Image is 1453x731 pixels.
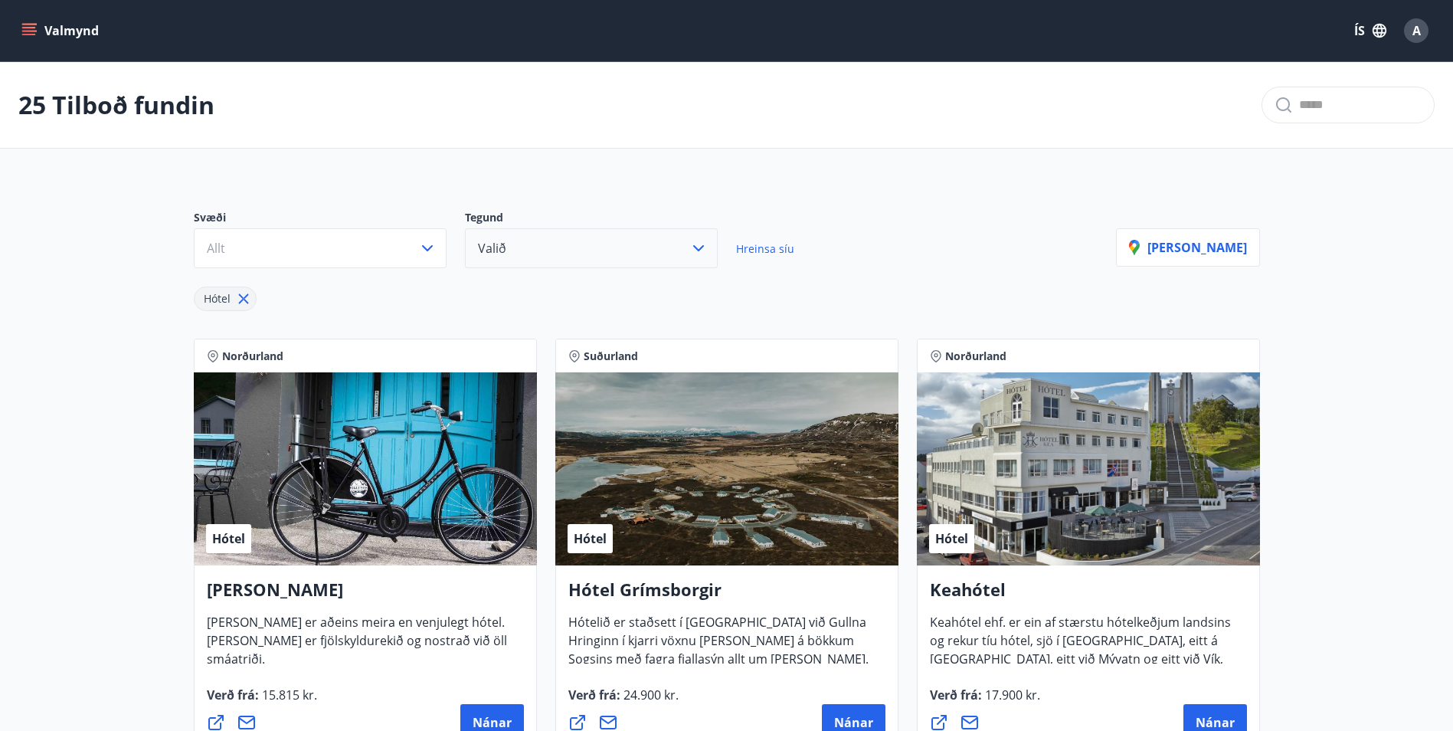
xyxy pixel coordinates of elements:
span: Norðurland [222,349,283,364]
button: [PERSON_NAME] [1116,228,1260,267]
span: 15.815 kr. [259,687,317,703]
div: Hótel [194,287,257,311]
button: Allt [194,228,447,268]
span: A [1412,22,1421,39]
span: Verð frá : [930,687,1040,716]
span: Hótelið er staðsett í [GEOGRAPHIC_DATA] við Gullna Hringinn í kjarri vöxnu [PERSON_NAME] á bökkum... [568,614,869,716]
span: Norðurland [945,349,1006,364]
button: ÍS [1346,17,1395,44]
button: A [1398,12,1435,49]
span: 17.900 kr. [982,687,1040,703]
button: menu [18,17,105,44]
span: Hótel [935,530,968,547]
span: Hótel [204,291,231,306]
h4: Hótel Grímsborgir [568,578,885,613]
span: Nánar [834,714,873,731]
p: [PERSON_NAME] [1129,239,1247,256]
h4: Keahótel [930,578,1247,613]
p: 25 Tilboð fundin [18,88,214,122]
span: Valið [478,240,506,257]
h4: [PERSON_NAME] [207,578,524,613]
span: Hótel [212,530,245,547]
button: Valið [465,228,718,268]
span: Allt [207,240,225,257]
span: Hreinsa síu [736,241,794,256]
span: [PERSON_NAME] er aðeins meira en venjulegt hótel. [PERSON_NAME] er fjölskyldurekið og nostrað við... [207,614,507,680]
span: 24.900 kr. [620,687,679,703]
span: Nánar [473,714,512,731]
p: Svæði [194,210,465,228]
span: Verð frá : [568,687,679,716]
span: Nánar [1196,714,1235,731]
span: Hótel [574,530,607,547]
span: Suðurland [584,349,638,364]
p: Tegund [465,210,736,228]
span: Keahótel ehf. er ein af stærstu hótelkeðjum landsins og rekur tíu hótel, sjö í [GEOGRAPHIC_DATA],... [930,614,1231,716]
span: Verð frá : [207,687,317,716]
